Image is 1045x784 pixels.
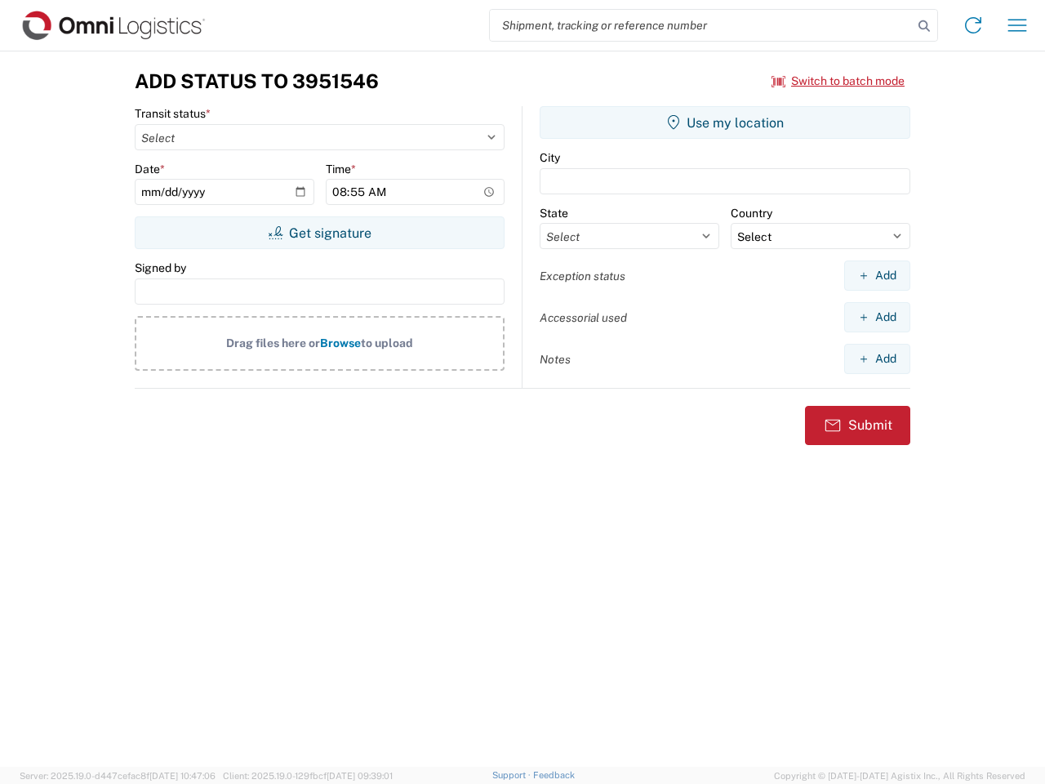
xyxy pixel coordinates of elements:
[490,10,913,41] input: Shipment, tracking or reference number
[540,352,571,367] label: Notes
[135,261,186,275] label: Signed by
[135,162,165,176] label: Date
[135,69,379,93] h3: Add Status to 3951546
[320,336,361,350] span: Browse
[492,770,533,780] a: Support
[361,336,413,350] span: to upload
[327,771,393,781] span: [DATE] 09:39:01
[533,770,575,780] a: Feedback
[774,768,1025,783] span: Copyright © [DATE]-[DATE] Agistix Inc., All Rights Reserved
[135,216,505,249] button: Get signature
[540,206,568,220] label: State
[772,68,905,95] button: Switch to batch mode
[540,150,560,165] label: City
[540,106,910,139] button: Use my location
[226,336,320,350] span: Drag files here or
[135,106,211,121] label: Transit status
[326,162,356,176] label: Time
[805,406,910,445] button: Submit
[223,771,393,781] span: Client: 2025.19.0-129fbcf
[844,261,910,291] button: Add
[149,771,216,781] span: [DATE] 10:47:06
[731,206,772,220] label: Country
[540,269,625,283] label: Exception status
[20,771,216,781] span: Server: 2025.19.0-d447cefac8f
[540,310,627,325] label: Accessorial used
[844,344,910,374] button: Add
[844,302,910,332] button: Add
